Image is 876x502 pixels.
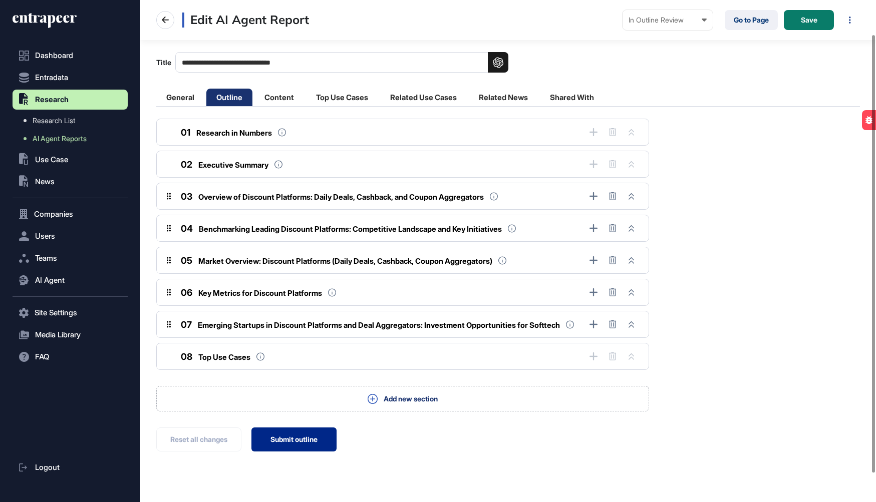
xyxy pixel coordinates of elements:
[35,254,57,262] span: Teams
[181,255,192,266] span: 05
[13,90,128,110] button: Research
[182,13,309,28] h3: Edit AI Agent Report
[181,191,192,202] span: 03
[801,17,817,24] span: Save
[13,68,128,88] button: Entradata
[35,96,69,104] span: Research
[35,178,55,186] span: News
[35,74,68,82] span: Entradata
[18,112,128,130] a: Research List
[175,52,508,73] input: Title
[199,224,502,234] span: Benchmarking Leading Discount Platforms: Competitive Landscape and Key Initiatives
[35,331,81,339] span: Media Library
[380,89,467,106] li: Related Use Cases
[196,128,272,138] span: Research in Numbers
[35,463,60,471] span: Logout
[13,46,128,66] a: Dashboard
[13,150,128,170] button: Use Case
[306,89,378,106] li: Top Use Cases
[18,130,128,148] a: AI Agent Reports
[254,89,304,106] li: Content
[540,89,604,106] li: Shared With
[181,127,190,138] span: 01
[33,135,87,143] span: AI Agent Reports
[33,117,75,125] span: Research List
[198,352,250,362] span: Top Use Cases
[181,223,193,234] span: 04
[35,353,49,361] span: FAQ
[198,160,268,170] span: Executive Summary
[35,52,73,60] span: Dashboard
[13,303,128,323] button: Site Settings
[384,393,438,404] span: Add new section
[13,325,128,345] button: Media Library
[13,248,128,268] button: Teams
[198,192,484,202] span: Overview of Discount Platforms: Daily Deals, Cashback, and Coupon Aggregators
[13,226,128,246] button: Users
[181,159,192,170] span: 02
[35,309,77,317] span: Site Settings
[35,232,55,240] span: Users
[206,89,252,106] li: Outline
[629,16,707,24] div: In Outline Review
[13,204,128,224] button: Companies
[469,89,538,106] li: Related News
[251,427,337,451] button: Submit outline
[198,288,322,298] span: Key Metrics for Discount Platforms
[13,347,128,367] button: FAQ
[156,52,508,73] label: Title
[35,276,65,284] span: AI Agent
[725,10,778,30] a: Go to Page
[784,10,834,30] button: Save
[198,256,492,266] span: Market Overview: Discount Platforms (Daily Deals, Cashback, Coupon Aggregators)
[181,287,192,298] span: 06
[156,89,204,106] li: General
[35,156,68,164] span: Use Case
[181,319,192,330] span: 07
[198,320,560,330] span: Emerging Startups in Discount Platforms and Deal Aggregators: Investment Opportunities for Softtech
[13,457,128,477] a: Logout
[13,270,128,290] button: AI Agent
[181,351,192,362] span: 08
[34,210,73,218] span: Companies
[13,172,128,192] button: News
